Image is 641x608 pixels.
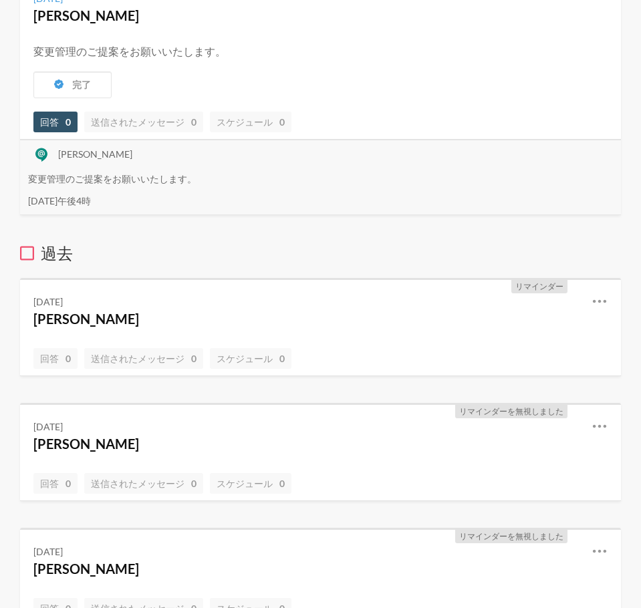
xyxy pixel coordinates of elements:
[33,473,78,494] a: 回答0
[84,348,203,369] a: 送信されたメッセージ0
[33,436,139,452] a: [PERSON_NAME]
[459,531,563,541] font: リマインダーを無視しました
[33,45,226,57] font: 変更管理のご提案をお願いいたします。
[28,173,197,184] font: 変更管理のご提案をお願いいたします。
[58,148,132,160] font: [PERSON_NAME]
[279,353,285,364] font: 0
[210,348,291,369] a: スケジュール0
[33,296,63,307] font: [DATE]
[28,195,91,206] font: [DATE]午後4時
[41,243,73,263] font: 過去
[33,71,112,98] button: 完了
[33,561,139,577] a: [PERSON_NAME]
[40,116,59,128] font: 回答
[84,112,203,132] a: 送信されたメッセージ0
[66,353,71,364] font: 0
[40,353,59,364] font: 回答
[66,478,71,489] font: 0
[217,353,273,364] font: スケジュール
[66,116,71,128] font: 0
[33,112,78,132] a: 回答0
[217,478,273,489] font: スケジュール
[33,348,78,369] a: 回答0
[279,116,285,128] font: 0
[459,406,563,416] font: リマインダーを無視しました
[33,311,139,327] a: [PERSON_NAME]
[191,116,197,128] font: 0
[91,116,184,128] font: 送信されたメッセージ
[210,473,291,494] a: スケジュール0
[91,353,184,364] font: 送信されたメッセージ
[33,546,63,557] font: [DATE]
[84,473,203,494] a: 送信されたメッセージ0
[191,478,197,489] font: 0
[210,112,291,132] a: スケジュール0
[217,116,273,128] font: スケジュール
[515,281,563,291] font: リマインダー
[91,478,184,489] font: 送信されたメッセージ
[33,421,63,432] font: [DATE]
[40,478,59,489] font: 回答
[33,7,139,23] a: [PERSON_NAME]
[72,79,91,90] font: 完了
[279,478,285,489] font: 0
[191,353,197,364] font: 0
